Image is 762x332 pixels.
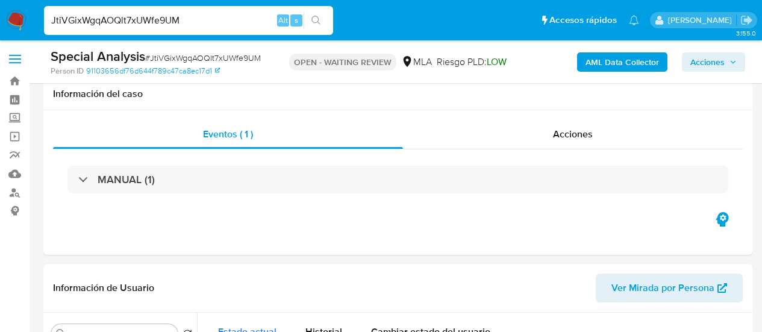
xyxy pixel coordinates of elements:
div: MANUAL (1) [67,166,728,193]
h1: Información del caso [53,88,743,100]
span: LOW [487,55,507,69]
p: OPEN - WAITING REVIEW [289,54,396,70]
span: s [295,14,298,26]
button: AML Data Collector [577,52,667,72]
span: Eventos ( 1 ) [203,127,253,141]
span: Ver Mirada por Persona [611,274,714,302]
input: Buscar usuario o caso... [44,13,333,28]
h3: MANUAL (1) [98,173,155,186]
button: Acciones [682,52,745,72]
span: Accesos rápidos [549,14,617,27]
span: # JtiVGixWgqAOQlt7xUWfe9UM [145,52,261,64]
button: search-icon [304,12,328,29]
h1: Información de Usuario [53,282,154,294]
button: Ver Mirada por Persona [596,274,743,302]
a: Notificaciones [629,15,639,25]
b: AML Data Collector [586,52,659,72]
span: Riesgo PLD: [437,55,507,69]
div: MLA [401,55,432,69]
span: Alt [278,14,288,26]
b: Special Analysis [51,46,145,66]
a: Salir [740,14,753,27]
b: Person ID [51,66,84,77]
span: Acciones [690,52,725,72]
a: 91103656df76d644f789c47ca8ec17d1 [86,66,220,77]
p: gabriela.sanchez@mercadolibre.com [668,14,736,26]
span: Acciones [553,127,593,141]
